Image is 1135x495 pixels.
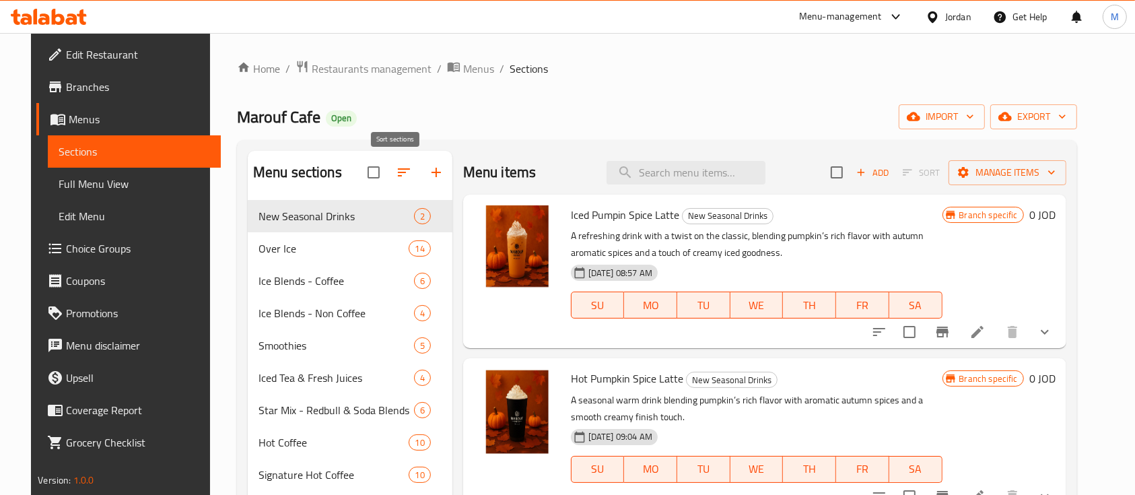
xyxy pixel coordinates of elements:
[409,242,429,255] span: 14
[285,61,290,77] li: /
[48,135,221,168] a: Sections
[736,459,778,479] span: WE
[683,459,725,479] span: TU
[836,292,889,319] button: FR
[414,337,431,354] div: items
[36,362,221,394] a: Upsell
[683,208,773,224] span: New Seasonal Drinks
[36,297,221,329] a: Promotions
[38,471,71,489] span: Version:
[783,292,836,319] button: TH
[996,316,1029,348] button: delete
[583,430,658,443] span: [DATE] 09:04 AM
[36,426,221,459] a: Grocery Checklist
[36,265,221,297] a: Coupons
[259,434,409,451] span: Hot Coffee
[248,329,452,362] div: Smoothies5
[945,9,971,24] div: Jordan
[577,296,619,315] span: SU
[415,372,430,385] span: 4
[863,316,895,348] button: sort-choices
[259,467,409,483] span: Signature Hot Coffee
[409,240,430,257] div: items
[312,61,432,77] span: Restaurants management
[36,38,221,71] a: Edit Restaurant
[48,168,221,200] a: Full Menu View
[409,469,429,482] span: 10
[414,402,431,418] div: items
[409,434,430,451] div: items
[259,208,414,224] span: New Seasonal Drinks
[730,456,784,483] button: WE
[682,208,773,224] div: New Seasonal Drinks
[841,459,884,479] span: FR
[571,392,942,426] p: A seasonal warm drink blending pumpkin’s rich flavor with aromatic autumn spices and a smooth cre...
[851,162,894,183] span: Add item
[415,339,430,352] span: 5
[583,267,658,279] span: [DATE] 08:57 AM
[437,61,442,77] li: /
[66,79,210,95] span: Branches
[66,305,210,321] span: Promotions
[248,200,452,232] div: New Seasonal Drinks2
[414,305,431,321] div: items
[474,369,560,455] img: Hot Pumpkin Spice Latte
[799,9,882,25] div: Menu-management
[1029,205,1056,224] h6: 0 JOD
[677,292,730,319] button: TU
[259,305,414,321] span: Ice Blends - Non Coffee
[687,372,777,388] span: New Seasonal Drinks
[259,337,414,354] span: Smoothies
[447,60,494,77] a: Menus
[836,456,889,483] button: FR
[677,456,730,483] button: TU
[889,292,942,319] button: SA
[889,456,942,483] button: SA
[959,164,1056,181] span: Manage items
[66,46,210,63] span: Edit Restaurant
[990,104,1077,129] button: export
[463,162,537,183] h2: Menu items
[59,143,210,160] span: Sections
[237,61,280,77] a: Home
[686,372,778,388] div: New Seasonal Drinks
[1001,108,1066,125] span: export
[36,71,221,103] a: Branches
[894,162,949,183] span: Select section first
[571,456,625,483] button: SU
[248,297,452,329] div: Ice Blends - Non Coffee4
[73,471,94,489] span: 1.0.0
[259,370,414,386] span: Iced Tea & Fresh Juices
[414,208,431,224] div: items
[899,104,985,129] button: import
[66,402,210,418] span: Coverage Report
[415,275,430,288] span: 6
[909,108,974,125] span: import
[783,456,836,483] button: TH
[36,232,221,265] a: Choice Groups
[1111,9,1119,24] span: M
[851,162,894,183] button: Add
[1029,316,1061,348] button: show more
[788,296,831,315] span: TH
[415,307,430,320] span: 4
[949,160,1066,185] button: Manage items
[66,337,210,354] span: Menu disclaimer
[788,459,831,479] span: TH
[895,459,937,479] span: SA
[409,467,430,483] div: items
[736,296,778,315] span: WE
[36,394,221,426] a: Coverage Report
[571,292,625,319] button: SU
[415,210,430,223] span: 2
[36,103,221,135] a: Menus
[259,240,409,257] span: Over Ice
[624,456,677,483] button: MO
[474,205,560,292] img: Iced Pumpin Spice Latte
[248,265,452,297] div: Ice Blends - Coffee6
[510,61,548,77] span: Sections
[577,459,619,479] span: SU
